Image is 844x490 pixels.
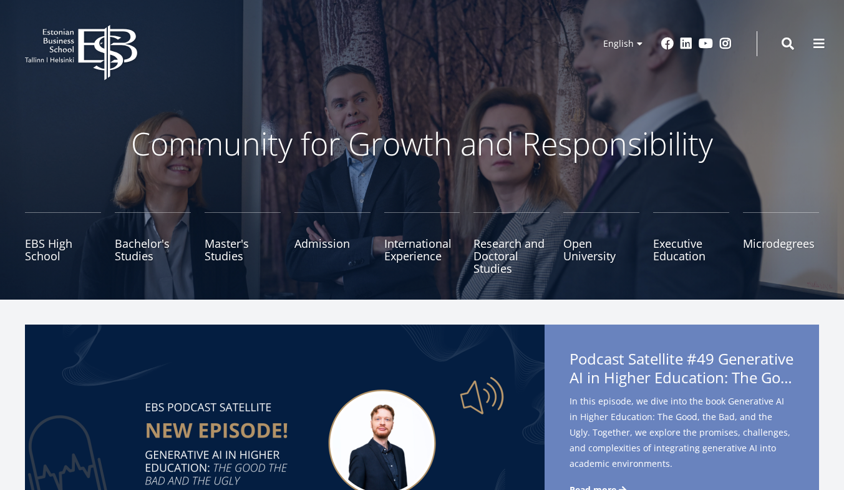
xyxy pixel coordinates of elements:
a: Admission [294,212,371,275]
span: Podcast Satellite #49 Generative [570,350,794,391]
p: Community for Growth and Responsibility [92,125,753,162]
a: Research and Doctoral Studies [473,212,550,275]
a: International Experience [384,212,460,275]
a: Bachelor's Studies [115,212,191,275]
a: EBS High School [25,212,101,275]
a: Youtube [699,37,713,50]
span: AI in Higher Education: The Good, the Bad, and the Ugly [570,368,794,387]
a: Microdegrees [743,212,819,275]
a: Linkedin [680,37,692,50]
span: In this episode, we dive into the book Generative AI in Higher Education: The Good, the Bad, and ... [570,393,794,471]
a: Facebook [661,37,674,50]
a: Executive Education [653,212,729,275]
a: Open University [563,212,639,275]
a: Master's Studies [205,212,281,275]
a: Instagram [719,37,732,50]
